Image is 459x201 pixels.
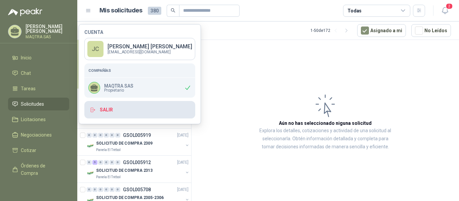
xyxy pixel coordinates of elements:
h4: Cuenta [84,30,195,35]
div: 0 [92,187,97,192]
p: Panela El Trébol [96,147,121,153]
a: Solicitudes [8,98,69,110]
div: JC [87,41,103,57]
button: Salir [84,101,195,118]
span: Negociaciones [21,131,52,139]
div: 0 [104,160,109,165]
div: 0 [98,133,103,138]
span: Órdenes de Compra [21,162,63,177]
p: [DATE] [177,159,189,166]
p: [DATE] [177,187,189,193]
a: Negociaciones [8,129,69,141]
p: MAQTRA SAS [26,35,69,39]
a: Cotizar [8,144,69,157]
button: Asignado a mi [357,24,406,37]
img: Company Logo [87,169,95,177]
p: [PERSON_NAME] [PERSON_NAME] [26,24,69,34]
p: Explora los detalles, cotizaciones y actividad de una solicitud al seleccionarla. Obtén informaci... [259,127,392,151]
div: 0 [115,160,120,165]
div: 5 [92,160,97,165]
a: Licitaciones [8,113,69,126]
div: 1 - 50 de 172 [310,25,352,36]
p: [EMAIL_ADDRESS][DOMAIN_NAME] [108,50,192,54]
span: Propietario [104,88,133,92]
h3: Aún no has seleccionado niguna solicitud [279,119,372,127]
span: 380 [148,7,161,15]
p: [DATE] [177,132,189,139]
p: SOLICITUD DE COMPRA 2309 [96,140,153,147]
div: 0 [115,133,120,138]
button: 2 [439,5,451,17]
a: Remisiones [8,182,69,195]
a: Chat [8,67,69,80]
p: GSOL005708 [123,187,151,192]
p: SOLICITUD DE COMPRA 2305-2306 [96,195,164,201]
a: Tareas [8,82,69,95]
p: GSOL005912 [123,160,151,165]
p: MAQTRA SAS [104,84,133,88]
span: Licitaciones [21,116,46,123]
div: 0 [104,133,109,138]
img: Logo peakr [8,8,42,16]
div: 0 [87,133,92,138]
p: GSOL005919 [123,133,151,138]
img: Company Logo [87,142,95,150]
span: search [171,8,175,13]
span: Chat [21,69,31,77]
h5: Compañías [88,67,191,73]
span: Solicitudes [21,100,44,108]
div: 0 [104,187,109,192]
div: 0 [110,160,115,165]
div: 0 [87,160,92,165]
div: 0 [110,187,115,192]
div: 0 [98,160,103,165]
p: [PERSON_NAME] [PERSON_NAME] [108,44,192,49]
h1: Mis solicitudes [99,6,142,15]
a: 0 0 0 0 0 0 GSOL005919[DATE] Company LogoSOLICITUD DE COMPRA 2309Panela El Trébol [87,131,190,153]
div: 0 [115,187,120,192]
div: MAQTRA SASPropietario [84,78,195,98]
div: 0 [98,187,103,192]
button: No Leídos [411,24,451,37]
span: Inicio [21,54,32,61]
a: Órdenes de Compra [8,159,69,180]
a: JC[PERSON_NAME] [PERSON_NAME][EMAIL_ADDRESS][DOMAIN_NAME] [84,38,195,60]
span: Cotizar [21,147,36,154]
p: Panela El Trébol [96,174,121,180]
a: 0 5 0 0 0 0 GSOL005912[DATE] Company LogoSOLICITUD DE COMPRA 2313Panela El Trébol [87,158,190,180]
div: Todas [347,7,362,14]
div: 0 [110,133,115,138]
p: SOLICITUD DE COMPRA 2313 [96,167,153,174]
div: 0 [92,133,97,138]
div: 0 [87,187,92,192]
span: 2 [446,3,453,9]
a: Inicio [8,51,69,64]
span: Tareas [21,85,36,92]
